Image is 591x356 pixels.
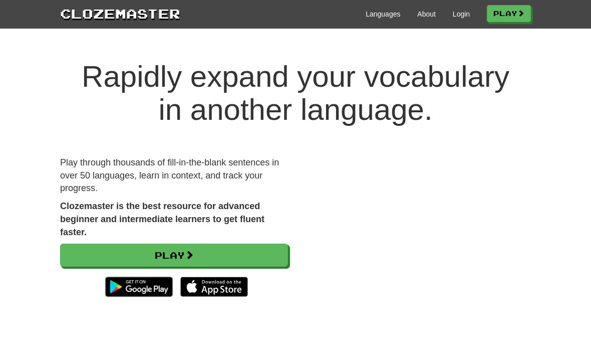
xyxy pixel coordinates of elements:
[453,9,470,19] a: Login
[60,201,264,237] strong: Clozemaster is the best resource for advanced beginner and intermediate learners to get fluent fa...
[60,244,288,267] a: Play
[487,5,531,22] a: Play
[366,9,400,19] a: Languages
[180,277,248,297] img: Download_on_the_App_Store_Badge_US-UK_135x40-25178aeef6eb6b83b96f5f2d004eda3bffbb37122de64afbaef7...
[60,156,288,195] p: Play through thousands of fill-in-the-blank sentences in over 50 languages, learn in context, and...
[100,272,178,302] img: Get it on Google Play
[60,4,180,23] a: Clozemaster
[417,9,436,19] a: About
